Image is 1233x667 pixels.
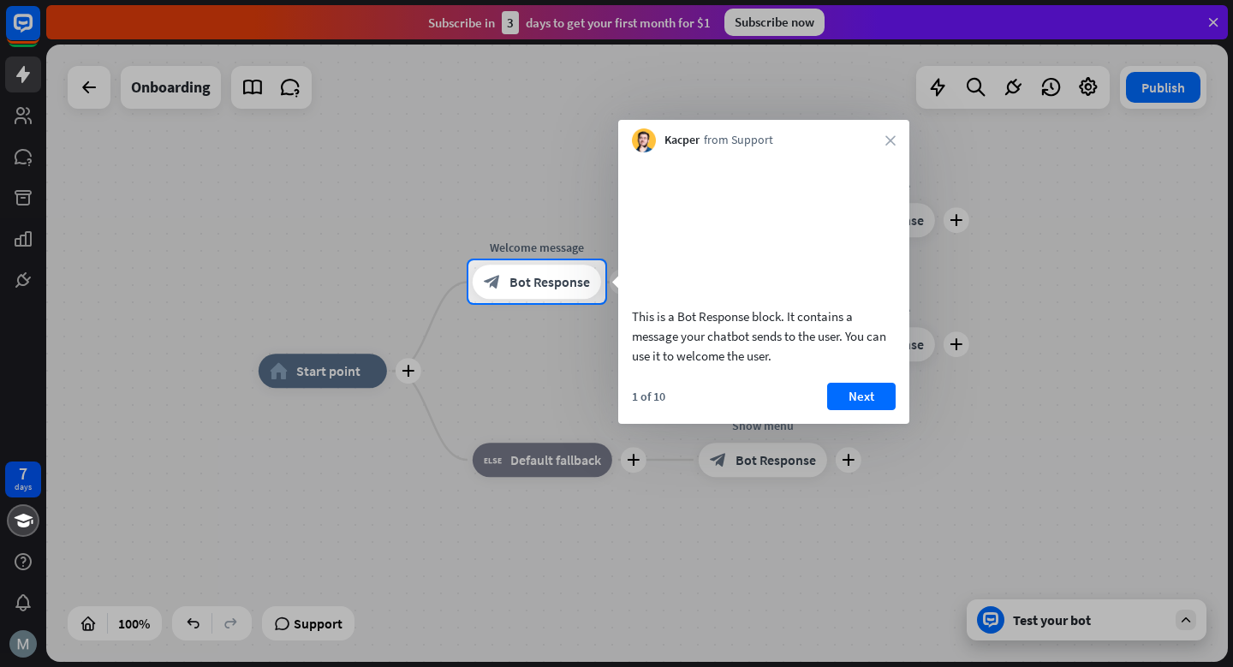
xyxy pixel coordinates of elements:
div: This is a Bot Response block. It contains a message your chatbot sends to the user. You can use i... [632,307,896,366]
span: Kacper [664,132,700,149]
button: Open LiveChat chat widget [14,7,65,58]
button: Next [827,383,896,410]
span: from Support [704,132,773,149]
div: 1 of 10 [632,389,665,404]
span: Bot Response [509,273,590,290]
i: close [885,135,896,146]
i: block_bot_response [484,273,501,290]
